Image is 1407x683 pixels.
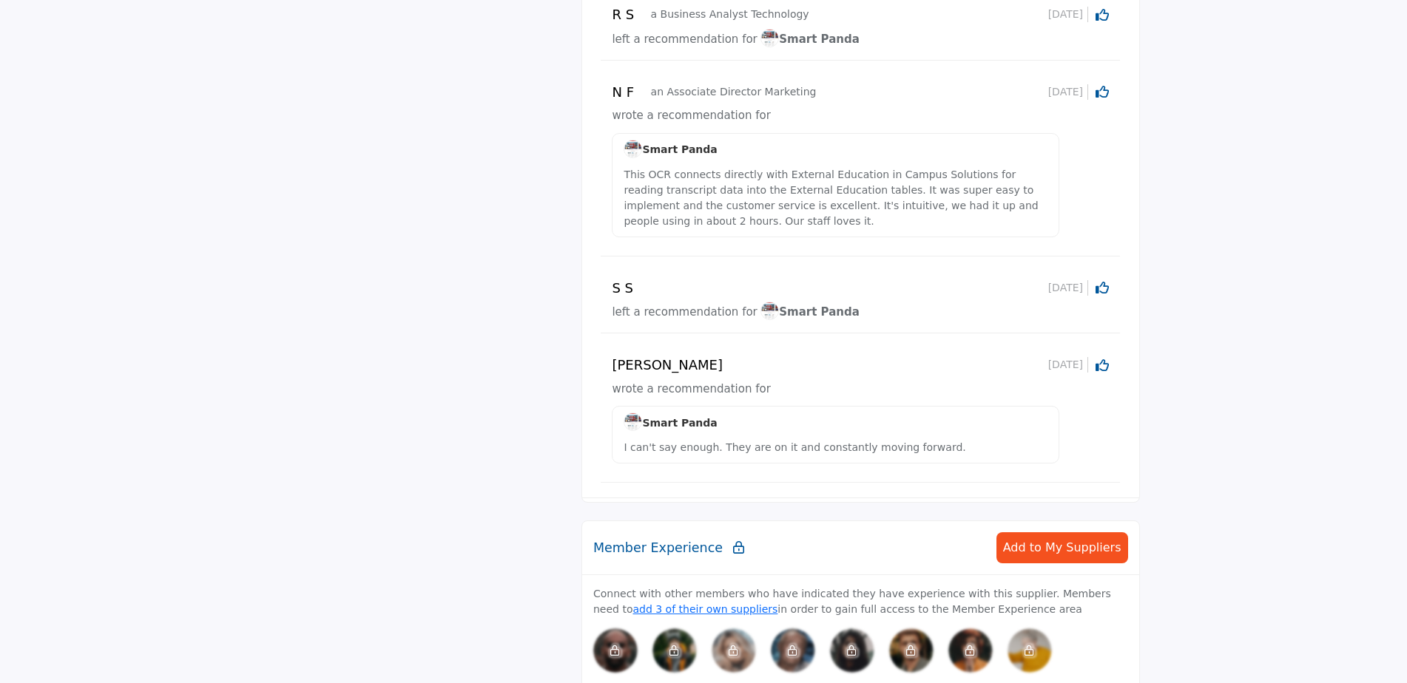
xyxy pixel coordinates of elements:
p: I can't say enough. They are on it and constantly moving forward. [624,440,1047,455]
i: Click to Rate this activity [1096,359,1109,372]
h2: Member Experience [593,540,744,556]
span: Add to My Suppliers [1003,540,1121,554]
span: [DATE] [1048,84,1088,100]
div: Please rate 5 vendors to connect with members. [652,628,697,673]
div: Please rate 5 vendors to connect with members. [1008,628,1052,673]
h5: [PERSON_NAME] [612,357,723,373]
i: Click to Rate this activity [1096,8,1109,21]
button: Add to My Suppliers [996,532,1128,563]
span: wrote a recommendation for [612,382,770,395]
img: image [948,628,993,673]
div: Please rate 5 vendors to connect with members. [889,628,934,673]
span: [DATE] [1048,357,1088,373]
img: image [760,29,779,47]
p: Connect with other members who have indicated they have experience with this supplier. Members ne... [593,586,1128,617]
img: image [652,628,697,673]
i: Click to Rate this activity [1096,85,1109,98]
p: This OCR connects directly with External Education in Campus Solutions for reading transcript dat... [624,167,1047,229]
a: imageSmart Panda [760,30,860,49]
a: imageSmart Panda [760,303,860,322]
p: an Associate Director Marketing [651,84,817,100]
img: image [771,628,815,673]
img: image [830,628,874,673]
span: Smart Panda [760,305,860,319]
span: left a recommendation for [612,305,757,319]
a: imageSmart Panda [624,143,717,155]
span: Smart Panda [760,33,860,46]
i: Click to Rate this activity [1096,281,1109,294]
h5: R S [612,7,647,23]
a: add 3 of their own suppliers [632,603,777,615]
h5: S S [612,280,647,296]
span: left a recommendation for [612,33,757,46]
img: image [1008,628,1052,673]
span: [DATE] [1048,280,1088,296]
p: a Business Analyst Technology [651,7,809,22]
div: Please rate 5 vendors to connect with members. [948,628,993,673]
div: Please rate 5 vendors to connect with members. [830,628,874,673]
div: Please rate 5 vendors to connect with members. [593,628,638,673]
img: image [624,412,642,431]
div: Please rate 5 vendors to connect with members. [771,628,815,673]
a: imageSmart Panda [624,417,717,429]
img: image [712,628,756,673]
span: Smart Panda [624,143,717,155]
img: image [760,302,779,320]
img: image [593,628,638,673]
span: [DATE] [1048,7,1088,22]
h5: N F [612,84,647,101]
div: Please rate 5 vendors to connect with members. [712,628,756,673]
span: wrote a recommendation for [612,109,770,122]
img: image [889,628,934,673]
img: image [624,140,642,158]
span: Smart Panda [624,417,717,429]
